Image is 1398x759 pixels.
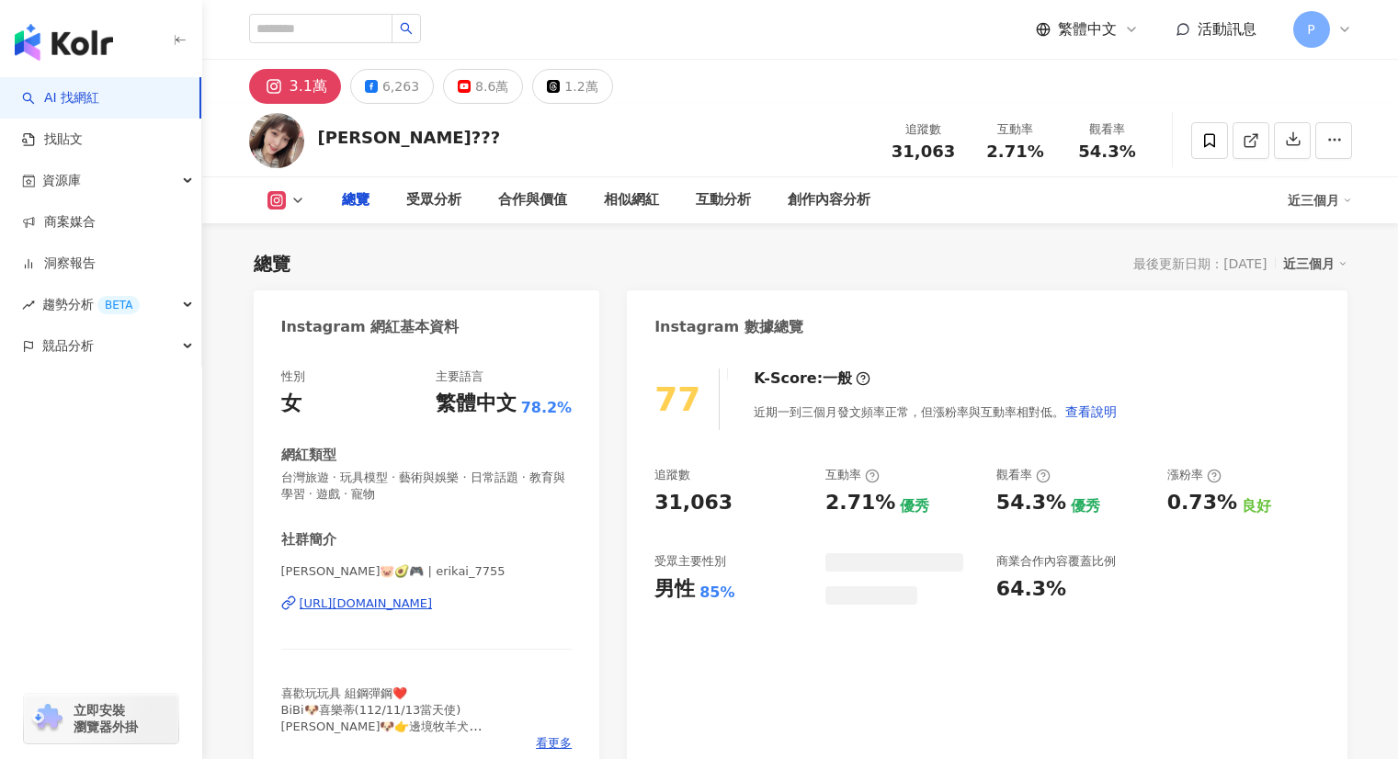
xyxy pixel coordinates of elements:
div: 6,263 [382,74,419,99]
span: 立即安裝 瀏覽器外掛 [74,702,138,735]
span: 喜歡玩玩具 組鋼彈鋼❤️ BiBi🐶喜樂蒂(112/11/13當天使) [PERSON_NAME]🐶👉邊境牧羊犬 FB/YT🔍[PERSON_NAME] [281,686,483,751]
span: 趨勢分析 [42,284,140,325]
button: 查看說明 [1064,393,1118,430]
div: 性別 [281,368,305,385]
span: 2.71% [986,142,1043,161]
span: 活動訊息 [1198,20,1256,38]
div: 互動分析 [696,189,751,211]
a: 商案媒合 [22,213,96,232]
a: 找貼文 [22,130,83,149]
div: 追蹤數 [889,120,959,139]
div: 漲粉率 [1167,467,1222,483]
div: 相似網紅 [604,189,659,211]
span: 78.2% [521,398,573,418]
div: 3.1萬 [290,74,327,99]
div: 社群簡介 [281,530,336,549]
span: 資源庫 [42,160,81,201]
div: 合作與價值 [498,189,567,211]
span: 看更多 [536,735,572,752]
div: 77 [654,380,700,418]
div: Instagram 數據總覽 [654,317,803,337]
div: 男性 [654,575,695,604]
span: 54.3% [1078,142,1135,161]
div: [PERSON_NAME]??? [318,126,501,149]
div: BETA [97,296,140,314]
div: 優秀 [900,496,929,516]
div: 1.2萬 [564,74,597,99]
div: 近三個月 [1283,252,1347,276]
div: Instagram 網紅基本資料 [281,317,460,337]
div: 網紅類型 [281,446,336,465]
div: 互動率 [981,120,1051,139]
div: 0.73% [1167,489,1237,517]
div: 近期一到三個月發文頻率正常，但漲粉率與互動率相對低。 [754,393,1118,430]
a: [URL][DOMAIN_NAME] [281,595,573,612]
a: searchAI 找網紅 [22,89,99,108]
div: 互動率 [825,467,880,483]
span: 競品分析 [42,325,94,367]
div: K-Score : [754,368,870,389]
span: 台灣旅遊 · 玩具模型 · 藝術與娛樂 · 日常話題 · 教育與學習 · 遊戲 · 寵物 [281,470,573,503]
div: 觀看率 [996,467,1051,483]
div: 8.6萬 [475,74,508,99]
button: 6,263 [350,69,434,104]
button: 3.1萬 [249,69,341,104]
a: 洞察報告 [22,255,96,273]
img: KOL Avatar [249,113,304,168]
div: 64.3% [996,575,1066,604]
img: logo [15,24,113,61]
div: 追蹤數 [654,467,690,483]
button: 8.6萬 [443,69,523,104]
div: 2.71% [825,489,895,517]
div: 創作內容分析 [788,189,870,211]
div: 最後更新日期：[DATE] [1133,256,1267,271]
span: [PERSON_NAME]🐷🥑🎮 | erikai_7755 [281,563,573,580]
div: 商業合作內容覆蓋比例 [996,553,1116,570]
div: [URL][DOMAIN_NAME] [300,595,433,612]
div: 總覽 [342,189,369,211]
a: chrome extension立即安裝 瀏覽器外掛 [24,694,178,743]
div: 31,063 [654,489,733,517]
div: 優秀 [1071,496,1100,516]
span: search [400,22,413,35]
div: 觀看率 [1073,120,1142,139]
span: rise [22,299,35,312]
div: 54.3% [996,489,1066,517]
div: 近三個月 [1288,186,1352,215]
button: 1.2萬 [532,69,612,104]
div: 繁體中文 [436,390,517,418]
div: 良好 [1242,496,1271,516]
span: P [1307,19,1314,40]
div: 85% [699,583,734,603]
span: 查看說明 [1065,404,1117,419]
img: chrome extension [29,704,65,733]
div: 女 [281,390,301,418]
div: 受眾分析 [406,189,461,211]
div: 總覽 [254,251,290,277]
div: 受眾主要性別 [654,553,726,570]
div: 一般 [823,368,852,389]
span: 31,063 [892,142,955,161]
span: 繁體中文 [1058,19,1117,40]
div: 主要語言 [436,368,483,385]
